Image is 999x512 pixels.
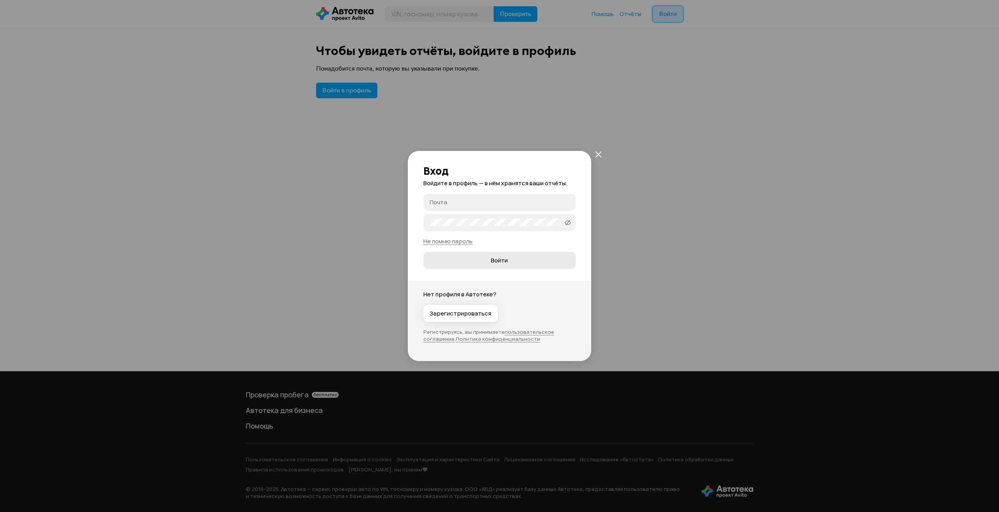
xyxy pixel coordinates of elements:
[423,252,576,269] button: Войти
[456,335,540,342] a: Политика конфиденциальности
[423,328,576,342] p: Регистрируясь, вы принимаете .
[430,310,491,317] span: Зарегистрироваться
[430,198,572,206] input: Почта
[591,147,605,161] button: закрыть
[423,290,576,299] p: Нет профиля в Автотеке?
[491,257,508,264] span: Войти
[423,237,473,245] a: Не помню пароль
[423,179,576,188] p: Войдите в профиль — в нём хранятся ваши отчёты.
[423,328,554,342] a: пользовательское соглашение
[423,165,576,177] h2: Вход
[423,305,498,322] button: Зарегистрироваться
